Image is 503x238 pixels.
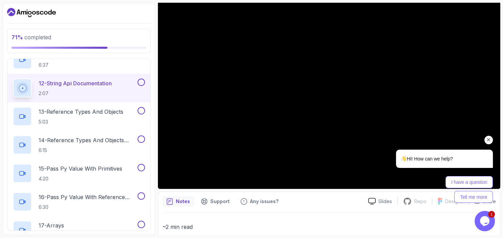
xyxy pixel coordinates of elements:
button: 12-String Api Documentation2:07 [13,79,145,98]
p: 12 - String Api Documentation [39,79,112,87]
button: 11-Strings6:37 [13,50,145,69]
a: Dashboard [7,7,56,18]
a: Slides [363,198,397,205]
button: 15-Pass Py Value With Primitives4:20 [13,164,145,183]
p: 6:15 [39,147,136,154]
button: notes button [162,196,194,207]
p: 5:03 [39,118,123,125]
button: 14-Reference Types And Objects Diferences6:15 [13,135,145,154]
p: Any issues? [250,198,278,205]
p: 16 - Pass Py Value With Reference Types [39,193,136,201]
p: ~2 min read [162,222,496,232]
button: Support button [197,196,234,207]
p: 2:07 [39,90,112,97]
p: 15 - Pass Py Value With Primitives [39,165,122,173]
button: Feedback button [236,196,282,207]
span: 71 % [12,34,23,41]
iframe: chat widget [475,211,496,231]
button: 13-Reference Types And Objects5:03 [13,107,145,126]
span: completed [12,34,51,41]
p: 6:37 [39,62,64,68]
p: 17 - Arrays [39,221,64,230]
button: 16-Pass Py Value With Reference Types6:30 [13,192,145,211]
p: 14 - Reference Types And Objects Diferences [39,136,136,144]
p: 4:20 [39,175,122,182]
p: Notes [176,198,190,205]
iframe: chat widget [374,89,496,208]
p: 13 - Reference Types And Objects [39,108,123,116]
p: 6:30 [39,204,136,211]
p: Support [210,198,230,205]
